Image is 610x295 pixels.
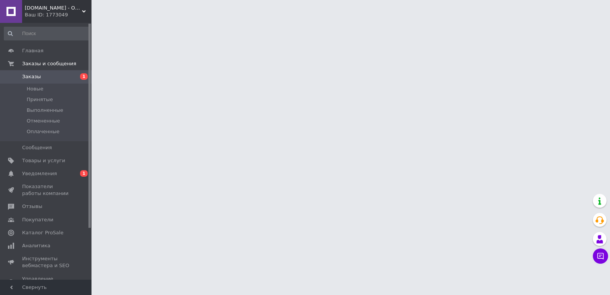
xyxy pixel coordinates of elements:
span: Сообщения [22,144,52,151]
div: Ваш ID: 1773049 [25,11,91,18]
input: Поиск [4,27,90,40]
span: Уведомления [22,170,57,177]
span: Отзывы [22,203,42,210]
button: Чат с покупателем [593,248,608,264]
span: Управление сайтом [22,276,71,289]
span: Sklad24.org - Оптовый интернет магазин склад [25,5,82,11]
span: Показатели работы компании [22,183,71,197]
span: Новые [27,85,43,92]
span: Каталог ProSale [22,229,63,236]
span: 1 [80,73,88,80]
span: Принятые [27,96,53,103]
span: 1 [80,170,88,177]
span: Инструменты вебмастера и SEO [22,255,71,269]
span: Аналитика [22,242,50,249]
span: Отмененные [27,118,60,124]
span: Главная [22,47,43,54]
span: Заказы и сообщения [22,60,76,67]
span: Покупатели [22,216,53,223]
span: Оплаченные [27,128,59,135]
span: Товары и услуги [22,157,65,164]
span: Заказы [22,73,41,80]
span: Выполненные [27,107,63,114]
